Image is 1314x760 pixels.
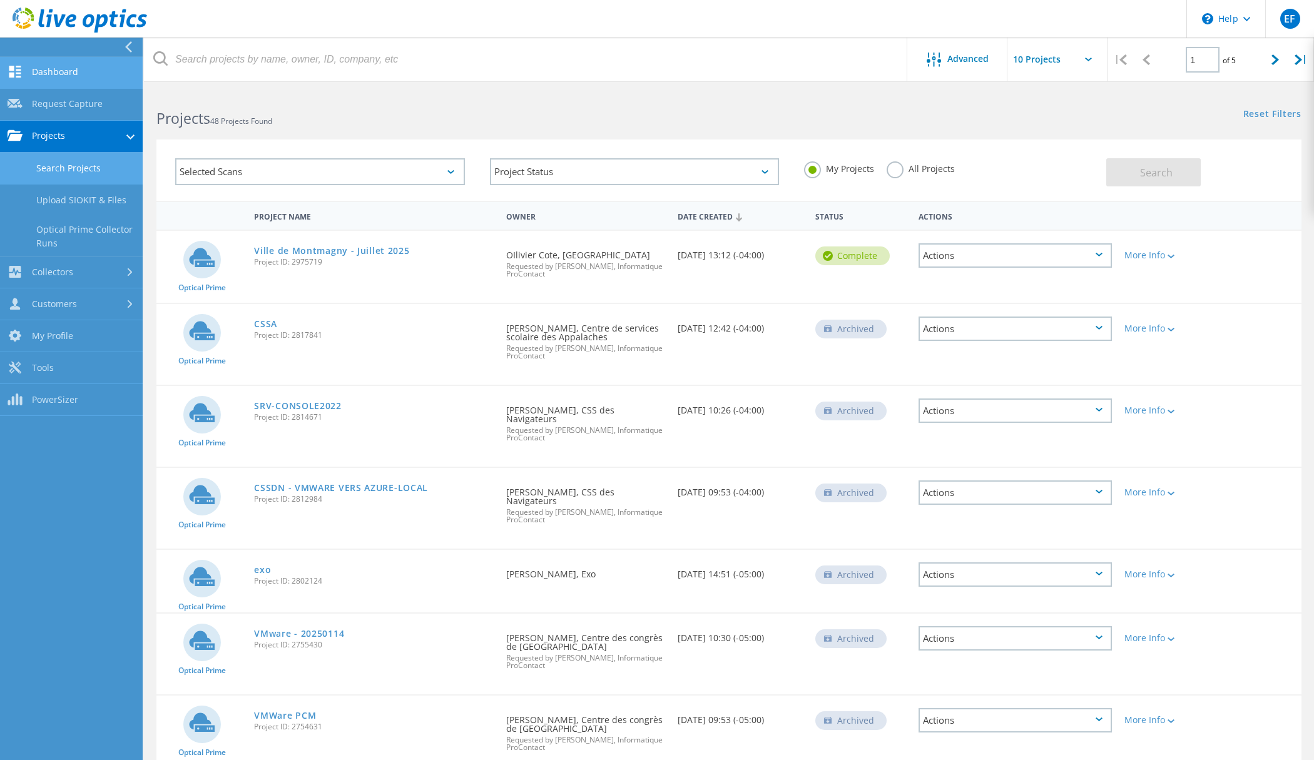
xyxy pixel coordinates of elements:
span: Project ID: 2755430 [254,641,494,649]
label: My Projects [804,161,874,173]
span: Project ID: 2817841 [254,332,494,339]
div: Actions [919,398,1112,423]
div: Actions [919,708,1112,732]
div: Actions [919,243,1112,268]
a: exo [254,565,271,574]
div: [PERSON_NAME], CSS des Navigateurs [500,386,672,454]
a: Ville de Montmagny - Juillet 2025 [254,246,409,255]
div: [DATE] 14:51 (-05:00) [671,550,809,591]
svg: \n [1202,13,1213,24]
span: of 5 [1223,55,1236,66]
button: Search [1106,158,1201,186]
b: Projects [156,108,210,128]
a: Reset Filters [1243,109,1301,120]
div: [DATE] 09:53 (-04:00) [671,468,809,509]
div: [DATE] 12:42 (-04:00) [671,304,809,345]
div: Status [809,204,912,227]
div: Actions [919,480,1112,505]
span: Project ID: 2802124 [254,577,494,585]
span: Search [1140,166,1173,180]
div: [PERSON_NAME], Exo [500,550,672,591]
span: Optical Prime [178,357,226,365]
div: [DATE] 10:26 (-04:00) [671,386,809,427]
div: Archived [815,711,887,730]
span: Optical Prime [178,521,226,529]
div: More Info [1124,716,1203,724]
div: [PERSON_NAME], Centre de services scolaire des Appalaches [500,304,672,372]
div: Actions [912,204,1118,227]
div: [DATE] 13:12 (-04:00) [671,231,809,272]
div: Date Created [671,204,809,228]
div: Project Name [248,204,500,227]
div: [PERSON_NAME], CSS des Navigateurs [500,468,672,536]
span: Requested by [PERSON_NAME], Informatique ProContact [506,654,666,669]
span: Requested by [PERSON_NAME], Informatique ProContact [506,736,666,751]
span: Optical Prime [178,439,226,447]
div: More Info [1124,488,1203,497]
span: EF [1284,14,1295,24]
span: Optical Prime [178,603,226,611]
a: CSSDN - VMWARE VERS AZURE-LOCAL [254,484,428,492]
div: Archived [815,484,887,502]
span: Optical Prime [178,667,226,674]
label: All Projects [887,161,955,173]
span: Project ID: 2814671 [254,413,494,421]
input: Search projects by name, owner, ID, company, etc [144,38,908,81]
a: SRV-CONSOLE2022 [254,402,342,410]
div: [PERSON_NAME], Centre des congrès de [GEOGRAPHIC_DATA] [500,614,672,682]
div: [DATE] 10:30 (-05:00) [671,614,809,655]
div: More Info [1124,251,1203,260]
a: CSSA [254,320,277,328]
span: Requested by [PERSON_NAME], Informatique ProContact [506,263,666,278]
div: More Info [1124,406,1203,415]
a: VMWare PCM [254,711,316,720]
div: Selected Scans [175,158,465,185]
span: Optical Prime [178,284,226,291]
div: Project Status [490,158,780,185]
div: Archived [815,629,887,648]
span: Advanced [947,54,989,63]
a: VMware - 20250114 [254,629,344,638]
span: Requested by [PERSON_NAME], Informatique ProContact [506,509,666,524]
span: Optical Prime [178,749,226,756]
div: Archived [815,320,887,338]
span: 48 Projects Found [210,116,272,126]
span: Project ID: 2754631 [254,723,494,731]
div: OIlivier Cote, [GEOGRAPHIC_DATA] [500,231,672,290]
div: Actions [919,562,1112,587]
div: Owner [500,204,672,227]
span: Project ID: 2975719 [254,258,494,266]
span: Requested by [PERSON_NAME], Informatique ProContact [506,345,666,360]
div: | [1288,38,1314,82]
div: More Info [1124,634,1203,642]
div: Archived [815,565,887,584]
div: More Info [1124,570,1203,579]
div: Archived [815,402,887,420]
div: | [1108,38,1133,82]
div: Complete [815,246,890,265]
a: Live Optics Dashboard [13,26,147,35]
div: More Info [1124,324,1203,333]
span: Requested by [PERSON_NAME], Informatique ProContact [506,427,666,442]
div: Actions [919,317,1112,341]
span: Project ID: 2812984 [254,495,494,503]
div: Actions [919,626,1112,651]
div: [DATE] 09:53 (-05:00) [671,696,809,737]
